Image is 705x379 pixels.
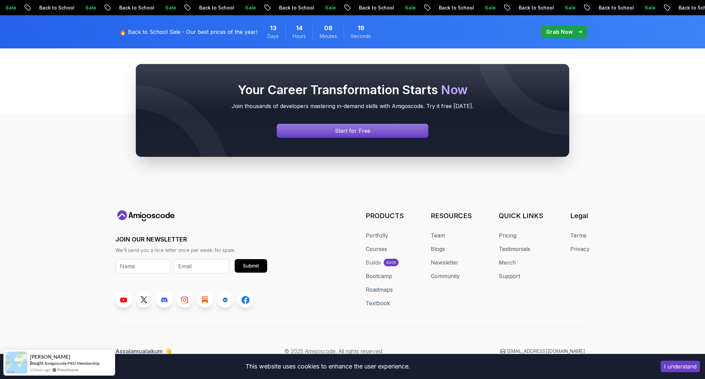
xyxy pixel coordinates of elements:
[386,260,396,265] p: soon
[30,367,50,373] span: 11 hours ago
[661,361,700,372] button: Accept cookies
[136,292,152,308] a: Twitter link
[165,347,172,355] span: 👋
[174,259,229,273] input: Email
[479,4,501,11] p: Sale
[5,352,27,374] img: provesource social proof notification image
[30,360,44,366] span: Bought
[115,259,171,273] input: Name
[496,346,590,356] a: [EMAIL_ADDRESS][DOMAIN_NAME]
[34,4,80,11] p: Back to School
[431,258,458,267] a: Newsletter
[149,102,556,110] p: Join thousands of developers mastering in-demand skills with Amigoscode. Try it free [DATE].
[366,231,388,239] a: Portfolly
[268,33,279,40] span: Days
[160,4,181,11] p: Sale
[197,292,213,308] a: Blog link
[237,292,254,308] a: Facebook link
[441,82,468,97] span: Now
[44,361,100,366] a: Amigoscode PRO Membership
[240,4,261,11] p: Sale
[431,245,445,253] a: Blogs
[5,359,650,374] div: This website uses cookies to enhance the user experience.
[433,4,479,11] p: Back to School
[335,127,370,135] p: Start for Free
[274,4,320,11] p: Back to School
[115,292,132,308] a: Youtube link
[559,4,581,11] p: Sale
[507,348,585,355] p: [EMAIL_ADDRESS][DOMAIN_NAME]
[115,235,267,244] h3: JOIN OUR NEWSLETTER
[80,4,102,11] p: Sale
[499,211,543,220] h3: QUICK LINKS
[30,354,70,360] span: [PERSON_NAME]
[366,258,381,267] div: Builds
[176,292,193,308] a: Instagram link
[296,23,303,33] span: 14 Hours
[57,367,78,373] a: ProveSource
[156,292,172,308] a: Discord link
[499,245,530,253] a: Testimonials
[270,23,277,33] span: 13 Days
[570,211,590,220] h3: Legal
[243,262,259,269] div: Submit
[400,4,421,11] p: Sale
[366,272,392,280] a: Bootcamp
[114,4,160,11] p: Back to School
[366,211,404,220] h3: PRODUCTS
[351,33,371,40] span: Seconds
[194,4,240,11] p: Back to School
[593,4,639,11] p: Back to School
[499,231,516,239] a: Pricing
[546,28,573,36] p: Grab Now
[513,4,559,11] p: Back to School
[324,23,333,33] span: 8 Minutes
[217,292,233,308] a: LinkedIn link
[366,286,393,294] a: Roadmaps
[570,231,586,239] a: Terms
[431,231,445,239] a: Team
[431,211,472,220] h3: RESOURCES
[115,347,172,355] p: Assalamualaikum
[639,4,661,11] p: Sale
[284,347,383,355] p: © 2025 Amigoscode. All rights reserved.
[366,245,387,253] a: Courses
[499,272,520,280] a: Support
[499,258,516,267] a: Merch
[277,124,428,138] a: Signin page
[115,247,267,254] p: We'll send you a nice letter once per week. No spam.
[570,245,590,253] a: Privacy
[354,4,400,11] p: Back to School
[320,4,341,11] p: Sale
[358,23,364,33] span: 19 Seconds
[120,28,257,36] p: 🔥 Back to School Sale - Our best prices of the year!
[366,299,390,307] a: Textbook
[320,33,337,40] span: Minutes
[235,259,267,273] button: Submit
[293,33,306,40] span: Hours
[431,272,460,280] a: Community
[149,83,556,97] h2: Your Career Transformation Starts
